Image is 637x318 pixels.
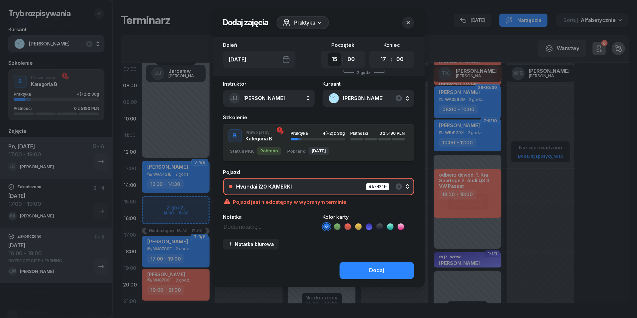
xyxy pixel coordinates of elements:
[366,183,390,191] div: WA5421E
[342,55,344,63] div: :
[323,131,345,135] div: 4 z 30g
[223,239,279,250] button: Notatka biurowa
[340,262,414,279] button: Dodaj
[231,96,238,101] span: JJ
[230,148,254,154] div: Status PKK
[350,131,372,135] div: Płatności
[326,131,334,136] span: (+2)
[257,147,281,155] div: Pobrano
[291,131,308,136] span: Praktyka
[223,17,269,28] h2: Dodaj zajęcia
[294,19,315,27] span: Praktyka
[236,184,292,189] div: Hyundai i20 KAMERKI
[223,124,414,162] button: BPrawo jazdyKategoria BPraktyka4(+2)z 30gPłatności0 z 5190 PLNStatus PKKPobranoPobrano[DATE]
[369,266,384,275] div: Dodaj
[287,148,305,154] div: Pobrano
[391,55,392,63] div: :
[228,241,274,247] div: Notatka biurowa
[312,148,326,154] span: [DATE]
[223,90,315,107] button: JJ[PERSON_NAME]
[244,95,285,101] span: [PERSON_NAME]
[380,131,405,135] div: 0 z 5190 PLN
[223,195,414,206] div: Pojazd jest niedostępny w wybranym terminie
[223,178,414,195] button: Hyundai i20 KAMERKIWA5421E
[343,94,408,103] span: [PERSON_NAME]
